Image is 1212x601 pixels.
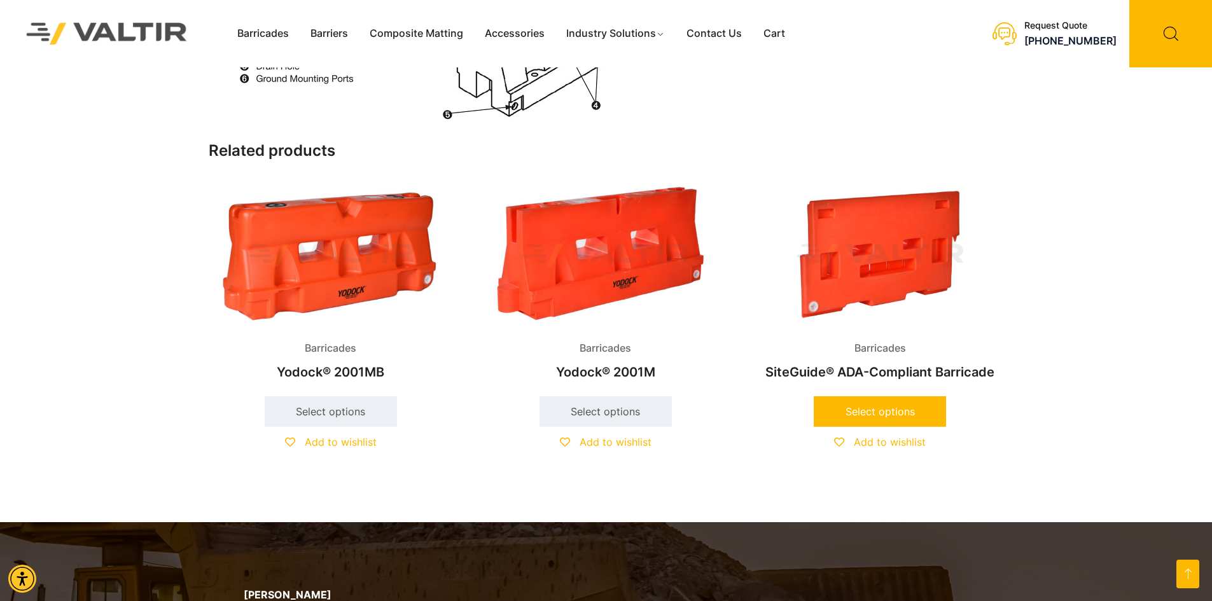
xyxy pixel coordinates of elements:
img: Barricades [483,182,727,329]
span: Add to wishlist [305,436,377,448]
a: Contact Us [676,24,753,43]
a: Add to wishlist [560,436,651,448]
div: Request Quote [1024,20,1117,31]
span: Barricades [845,339,916,358]
img: Barricades [758,182,1002,329]
span: Add to wishlist [854,436,926,448]
a: Composite Matting [359,24,474,43]
p: [PERSON_NAME] [244,589,753,601]
div: Accessibility Menu [8,565,36,593]
a: Select options for “Yodock® 2001MB” [265,396,397,427]
a: Select options for “SiteGuide® ADA-Compliant Barricade” [814,396,946,427]
img: Valtir Rentals [10,6,204,61]
h2: Yodock® 2001MB [209,358,453,386]
a: BarricadesYodock® 2001M [483,182,727,386]
a: Open this option [1176,560,1199,588]
span: Barricades [295,339,366,358]
a: Barriers [300,24,359,43]
a: Select options for “Yodock® 2001M” [540,396,672,427]
img: Barricades [209,182,453,329]
h2: Related products [209,142,1004,160]
a: BarricadesYodock® 2001MB [209,182,453,386]
a: Industry Solutions [555,24,676,43]
a: call (888) 496-3625 [1024,34,1117,47]
span: Add to wishlist [580,436,651,448]
a: BarricadesSiteGuide® ADA-Compliant Barricade [758,182,1002,386]
a: Barricades [226,24,300,43]
a: Add to wishlist [285,436,377,448]
h2: Yodock® 2001M [483,358,727,386]
a: Cart [753,24,796,43]
span: Barricades [570,339,641,358]
h2: SiteGuide® ADA-Compliant Barricade [758,358,1002,386]
a: Accessories [474,24,555,43]
a: Add to wishlist [834,436,926,448]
